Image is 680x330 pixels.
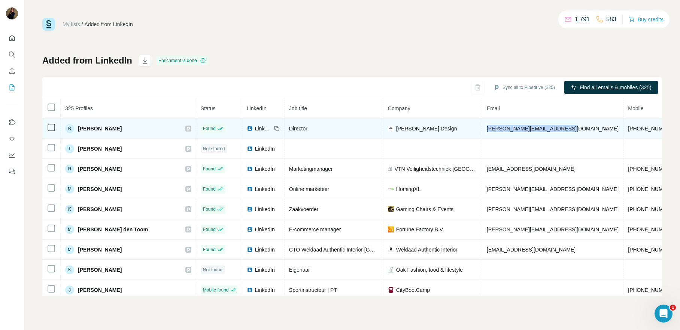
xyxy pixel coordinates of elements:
span: Gaming Chairs & Events [396,206,453,213]
img: Avatar [6,7,18,19]
iframe: Intercom live chat [655,305,673,323]
div: J [65,286,74,294]
span: [PERSON_NAME] Design [396,125,457,132]
span: [PERSON_NAME] den Toom [78,226,148,233]
span: LinkedIn [255,165,275,173]
span: LinkedIn [255,185,275,193]
span: [PHONE_NUMBER] [628,287,675,293]
span: Weldaad Authentic Interior [396,246,458,253]
span: Found [203,186,216,192]
span: Mobile found [203,287,229,293]
span: [EMAIL_ADDRESS][DOMAIN_NAME] [487,166,576,172]
span: Not found [203,266,222,273]
button: Quick start [6,31,18,45]
span: E-commerce manager [289,226,341,232]
span: Found [203,166,216,172]
img: LinkedIn logo [247,226,253,232]
span: [PHONE_NUMBER] [628,126,675,132]
span: Sportinstructeur | PT [289,287,337,293]
img: company-logo [388,247,394,253]
span: Email [487,105,500,111]
span: Mobile [628,105,643,111]
p: 1,791 [575,15,590,24]
img: company-logo [388,126,394,132]
img: LinkedIn logo [247,267,253,273]
span: LinkedIn [255,246,275,253]
img: Surfe Logo [42,18,55,31]
span: [PERSON_NAME] [78,185,122,193]
div: M [65,225,74,234]
h1: Added from LinkedIn [42,55,132,67]
button: Feedback [6,165,18,178]
span: Find all emails & mobiles (325) [580,84,651,91]
div: K [65,205,74,214]
img: LinkedIn logo [247,166,253,172]
div: K [65,265,74,274]
img: LinkedIn logo [247,206,253,212]
span: LinkedIn [255,125,271,132]
span: Found [203,125,216,132]
span: [PERSON_NAME] [78,165,122,173]
div: R [65,164,74,173]
span: Found [203,246,216,253]
span: Zaakvoerder [289,206,319,212]
div: T [65,144,74,153]
button: Dashboard [6,148,18,162]
span: Company [388,105,410,111]
span: 1 [670,305,676,311]
span: LinkedIn [247,105,267,111]
span: [PERSON_NAME] [78,125,122,132]
img: company-logo [388,226,394,232]
span: [EMAIL_ADDRESS][DOMAIN_NAME] [487,247,576,253]
button: Search [6,48,18,61]
span: [PERSON_NAME] [78,246,122,253]
span: Found [203,206,216,213]
span: LinkedIn [255,286,275,294]
span: LinkedIn [255,145,275,152]
button: Enrich CSV [6,64,18,78]
div: M [65,245,74,254]
img: LinkedIn logo [247,247,253,253]
span: [PHONE_NUMBER] [628,186,675,192]
span: [PHONE_NUMBER] [628,226,675,232]
img: company-logo [388,186,394,192]
p: 583 [606,15,616,24]
span: [PERSON_NAME] [78,145,122,152]
button: Use Surfe on LinkedIn [6,115,18,129]
img: LinkedIn logo [247,146,253,152]
li: / [82,21,83,28]
span: Oak Fashion, food & lifestyle [396,266,463,274]
span: Found [203,226,216,233]
span: Status [201,105,216,111]
button: Find all emails & mobiles (325) [564,81,658,94]
img: company-logo [388,206,394,212]
span: Eigenaar [289,267,310,273]
span: [PERSON_NAME] [78,206,122,213]
img: company-logo [388,287,394,293]
span: [PERSON_NAME][EMAIL_ADDRESS][DOMAIN_NAME] [487,206,619,212]
span: [PHONE_NUMBER] [628,247,675,253]
img: LinkedIn logo [247,186,253,192]
span: 325 Profiles [65,105,93,111]
a: My lists [63,21,80,27]
span: Job title [289,105,307,111]
span: Marketingmanager [289,166,333,172]
button: Sync all to Pipedrive (325) [488,82,560,93]
span: Online marketeer [289,186,329,192]
div: M [65,185,74,194]
button: Buy credits [629,14,664,25]
span: [PHONE_NUMBER] [628,166,675,172]
div: Enrichment is done [156,56,208,65]
span: CTO Weldaad Authentic Interior [GEOGRAPHIC_DATA] [289,247,419,253]
div: Added from LinkedIn [85,21,133,28]
span: Fortune Factory B.V. [396,226,444,233]
span: LinkedIn [255,266,275,274]
span: [PERSON_NAME][EMAIL_ADDRESS][DOMAIN_NAME] [487,186,619,192]
img: LinkedIn logo [247,287,253,293]
span: VTN Veiligheidstechniek [GEOGRAPHIC_DATA] [395,165,477,173]
img: LinkedIn logo [247,126,253,132]
span: HomingXL [396,185,421,193]
span: CityBootCamp [396,286,430,294]
span: LinkedIn [255,226,275,233]
div: R [65,124,74,133]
